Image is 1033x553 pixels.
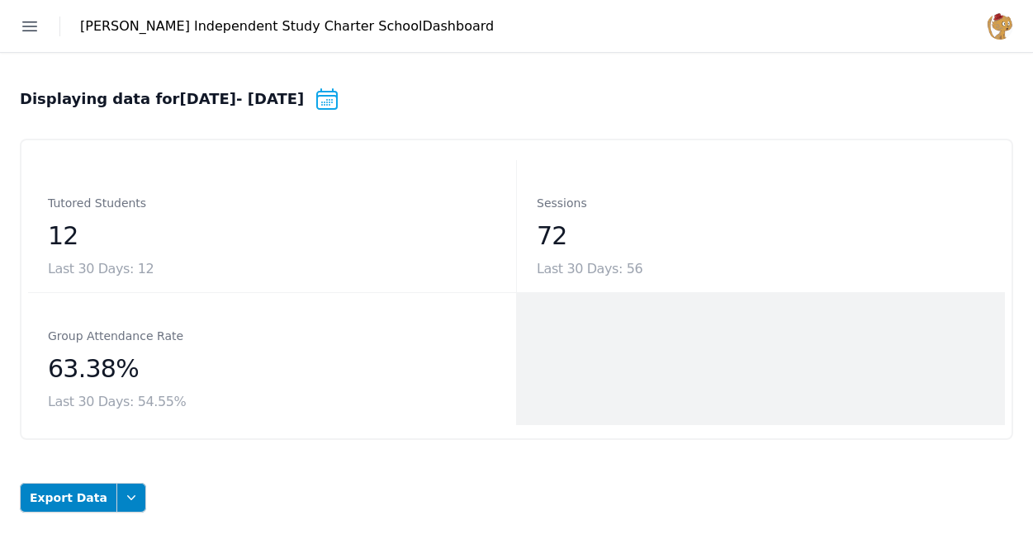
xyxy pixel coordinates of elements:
[20,483,117,513] button: Export Data
[48,259,496,279] div: Last 30 Days: 12
[987,13,1013,40] img: avatar
[537,259,985,279] div: Last 30 Days: 56
[20,86,340,112] div: Displaying data for [DATE] - [DATE]
[537,220,985,253] dd: 72
[537,193,587,213] dt: Sessions
[48,193,146,213] dt: Tutored Students
[48,392,496,412] div: Last 30 Days: 54.55%
[48,220,496,253] dd: 12
[48,352,496,385] dd: 63.38%
[48,326,183,346] dt: Group Attendance Rate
